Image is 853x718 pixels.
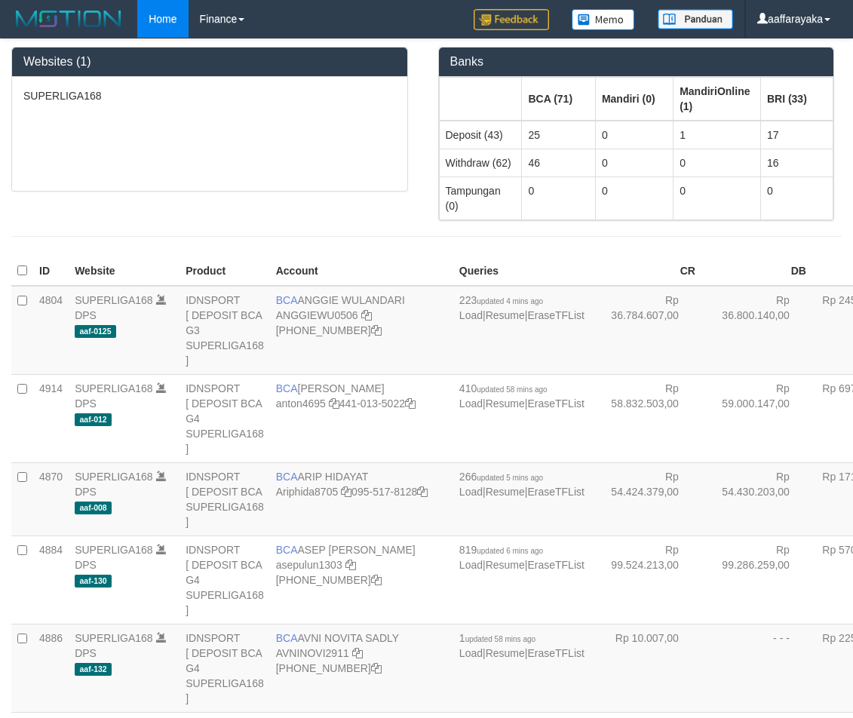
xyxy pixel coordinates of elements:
td: Rp 59.000.147,00 [701,374,812,462]
td: Rp 99.286.259,00 [701,535,812,624]
td: DPS [69,624,179,712]
a: Copy asepulun1303 to clipboard [345,559,356,571]
a: Resume [486,559,525,571]
span: | | [459,544,585,571]
td: ANGGIE WULANDARI [PHONE_NUMBER] [270,286,453,375]
a: Load [459,397,483,410]
a: Resume [486,647,525,659]
td: 0 [595,121,673,149]
td: [PERSON_NAME] 441-013-5022 [270,374,453,462]
span: BCA [276,544,298,556]
td: 17 [760,121,833,149]
a: EraseTFList [527,397,584,410]
th: Group: activate to sort column ascending [439,77,522,121]
td: 0 [674,149,761,176]
h3: Websites (1) [23,55,396,69]
img: Button%20Memo.svg [572,9,635,30]
a: EraseTFList [527,559,584,571]
a: SUPERLIGA168 [75,471,153,483]
span: updated 5 mins ago [477,474,543,482]
a: AVNINOVI2911 [276,647,349,659]
th: Website [69,256,179,286]
th: ID [33,256,69,286]
th: Product [179,256,270,286]
td: Withdraw (62) [439,149,522,176]
td: ARIP HIDAYAT 095-517-8128 [270,462,453,535]
span: aaf-132 [75,663,112,676]
span: BCA [276,632,298,644]
a: SUPERLIGA168 [75,632,153,644]
td: 16 [760,149,833,176]
td: Rp 54.430.203,00 [701,462,812,535]
a: Load [459,486,483,498]
span: | | [459,382,585,410]
td: IDNSPORT [ DEPOSIT BCA G4 SUPERLIGA168 ] [179,374,270,462]
td: 0 [760,176,833,219]
td: 0 [595,176,673,219]
td: AVNI NOVITA SADLY [PHONE_NUMBER] [270,624,453,712]
span: BCA [276,382,298,394]
td: 0 [674,176,761,219]
th: Group: activate to sort column ascending [674,77,761,121]
td: Rp 36.800.140,00 [701,286,812,375]
td: Deposit (43) [439,121,522,149]
a: SUPERLIGA168 [75,294,153,306]
a: Resume [486,309,525,321]
a: SUPERLIGA168 [75,382,153,394]
th: DB [701,256,812,286]
a: Copy Ariphida8705 to clipboard [341,486,351,498]
td: IDNSPORT [ DEPOSIT BCA G3 SUPERLIGA168 ] [179,286,270,375]
td: IDNSPORT [ DEPOSIT BCA SUPERLIGA168 ] [179,462,270,535]
span: updated 58 mins ago [465,635,535,643]
span: BCA [276,471,298,483]
th: Group: activate to sort column ascending [760,77,833,121]
a: Copy 4062280135 to clipboard [371,662,382,674]
td: 4886 [33,624,69,712]
span: BCA [276,294,298,306]
a: EraseTFList [527,647,584,659]
a: EraseTFList [527,309,584,321]
span: 223 [459,294,543,306]
a: Ariphida8705 [276,486,339,498]
td: DPS [69,462,179,535]
td: 46 [522,149,595,176]
a: Load [459,559,483,571]
img: Feedback.jpg [474,9,549,30]
span: 410 [459,382,548,394]
td: Rp 99.524.213,00 [591,535,701,624]
a: asepulun1303 [276,559,342,571]
th: CR [591,256,701,286]
h3: Banks [450,55,823,69]
a: Copy AVNINOVI2911 to clipboard [352,647,363,659]
a: Resume [486,486,525,498]
p: SUPERLIGA168 [23,88,396,103]
td: 4914 [33,374,69,462]
td: ASEP [PERSON_NAME] [PHONE_NUMBER] [270,535,453,624]
td: - - - [701,624,812,712]
span: 266 [459,471,543,483]
th: Queries [453,256,591,286]
span: 1 [459,632,535,644]
a: Copy anton4695 to clipboard [329,397,339,410]
a: SUPERLIGA168 [75,544,153,556]
span: updated 58 mins ago [477,385,547,394]
td: 4870 [33,462,69,535]
td: 0 [522,176,595,219]
a: ANGGIEWU0506 [276,309,358,321]
td: DPS [69,535,179,624]
th: Group: activate to sort column ascending [595,77,673,121]
th: Account [270,256,453,286]
td: 0 [595,149,673,176]
td: IDNSPORT [ DEPOSIT BCA G4 SUPERLIGA168 ] [179,624,270,712]
span: updated 6 mins ago [477,547,543,555]
span: updated 4 mins ago [477,297,543,305]
td: IDNSPORT [ DEPOSIT BCA G4 SUPERLIGA168 ] [179,535,270,624]
span: | | [459,471,585,498]
td: Rp 10.007,00 [591,624,701,712]
span: aaf-130 [75,575,112,588]
td: 4884 [33,535,69,624]
span: | | [459,632,585,659]
a: Resume [486,397,525,410]
a: Copy 4062281875 to clipboard [371,574,382,586]
td: Rp 36.784.607,00 [591,286,701,375]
